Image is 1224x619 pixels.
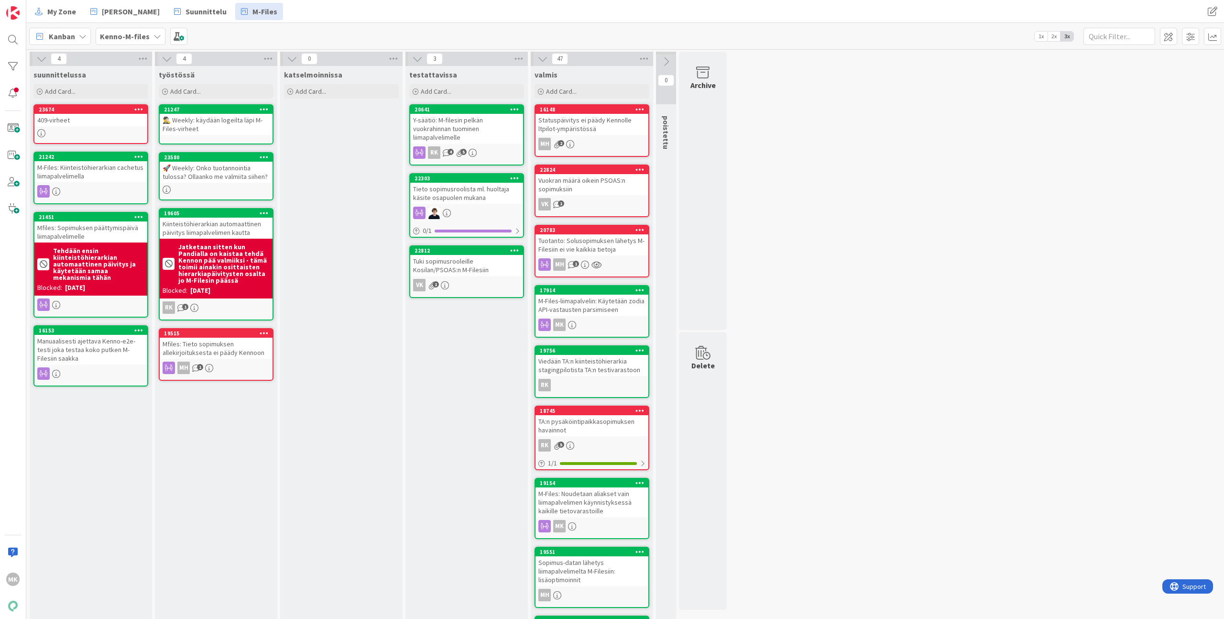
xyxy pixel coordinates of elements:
div: 22303Tieto sopimusroolista ml. huoltaja käsite osapuolen mukana [410,174,523,204]
b: Tehdään ensin kiinteistöhierarkian automaattinen päivitys ja käytetään samaa mekanismia tähän [53,247,144,281]
div: 19154 [535,479,648,487]
div: 16153Manuaalisesti ajettava Kenno-e2e-testi joka testaa koko putken M-Filesiin saakka [34,326,147,365]
span: 1 [573,261,579,267]
span: Support [20,1,44,13]
div: 19605Kiinteistöhierarkian automaattinen päivitys liimapalvelimen kautta [160,209,273,239]
img: MT [428,207,440,219]
span: [PERSON_NAME] [102,6,160,17]
span: 1 [433,281,439,287]
div: RK [535,439,648,452]
div: RK [538,379,551,391]
div: 17914 [540,287,648,294]
div: 22824 [535,166,648,174]
img: avatar [6,599,20,613]
div: MH [535,138,648,150]
div: MT [410,207,523,219]
div: MH [177,362,190,374]
div: 20641 [410,105,523,114]
div: M-Files-liimapalvelin: Käytetään zodia API-vastausten parsimiseen [535,295,648,316]
a: M-Files [235,3,283,20]
div: [DATE] [190,286,210,296]
div: VK [410,279,523,291]
div: 1/1 [535,457,648,469]
span: 5 [460,149,467,155]
a: My Zone [29,3,82,20]
span: 5 [558,442,564,448]
div: MH [553,258,566,271]
span: My Zone [47,6,76,17]
span: 3 [426,53,443,65]
div: 22812 [410,246,523,255]
div: 19551 [535,548,648,556]
div: MK [553,520,566,532]
div: 409-virheet [34,114,147,126]
div: Mfiles: Tieto sopimuksen allekirjoituksesta ei päädy Kennoon [160,338,273,359]
div: 20783 [535,226,648,234]
div: 20783Tuotanto: Solusopimuksen lähetys M-Filesiin ei vie kaikkia tietoja [535,226,648,255]
b: Jatketaan sitten kun Pandialla on kaistaa tehdä Kennon pää valmiiksi - tämä toimii ainakin ositta... [178,243,270,284]
div: TA:n pysäköintipaikkasopimuksen havainnot [535,415,648,436]
div: 17914M-Files-liimapalvelin: Käytetään zodia API-vastausten parsimiseen [535,286,648,316]
div: MH [538,138,551,150]
div: 20783 [540,227,648,233]
div: 22303 [410,174,523,183]
div: Vuokran määrä oikein PSOAS:n sopimuksiin [535,174,648,195]
span: 0 / 1 [423,226,432,236]
span: Kanban [49,31,75,42]
div: 16148 [540,106,648,113]
div: 18745TA:n pysäköintipaikkasopimuksen havainnot [535,407,648,436]
div: 20641Y-säätiö: M-filesin pelkän vuokrahinnan tuominen liimapalvelimelle [410,105,523,144]
div: 21451 [34,213,147,221]
div: MK [6,573,20,586]
div: Blocked: [37,283,62,293]
span: poistettu [661,116,671,149]
div: 23674409-virheet [34,105,147,126]
div: 21247 [160,105,273,114]
span: 1 [197,364,203,370]
div: RK [428,146,440,159]
div: 19154M-Files: Noudetaan aliakset vain liimapalvelimen käynnistyksessä kaikille tietovarastoille [535,479,648,517]
div: 19515 [160,329,273,338]
span: 4 [448,149,454,155]
div: 🚀 Weekly: Onko tuotannointia tulossa? Ollaanko me valmiita siihen? [160,162,273,183]
div: 17914 [535,286,648,295]
div: 16153 [39,327,147,334]
span: 1 / 1 [548,458,557,468]
div: 19605 [164,210,273,217]
span: 0 [658,75,674,86]
div: 23580🚀 Weekly: Onko tuotannointia tulossa? Ollaanko me valmiita siihen? [160,153,273,183]
div: RK [163,301,175,314]
div: 19515Mfiles: Tieto sopimuksen allekirjoituksesta ei päädy Kennoon [160,329,273,359]
div: 19756 [540,347,648,354]
span: Add Card... [170,87,201,96]
span: katselmoinnissa [284,70,342,79]
span: 0 [301,53,317,65]
span: 4 [176,53,192,65]
img: Visit kanbanzone.com [6,6,20,20]
span: työstössä [159,70,195,79]
div: MK [535,520,648,532]
div: MH [538,589,551,601]
div: MK [553,319,566,331]
div: 21247🕵️‍♂️ Weekly: käydään logeilta läpi M-Files-virheet [160,105,273,135]
div: 16153 [34,326,147,335]
span: 2 [558,140,564,146]
div: 21451Mfiles: Sopimuksen päättymispäivä liimapalvelimelle [34,213,147,243]
span: valmis [535,70,557,79]
div: 21451 [39,214,147,221]
div: 19756 [535,346,648,355]
span: 1 [182,304,188,310]
a: [PERSON_NAME] [85,3,165,20]
div: Mfiles: Sopimuksen päättymispäivä liimapalvelimelle [34,221,147,243]
div: Viedään TA:n kiinteistöhierarkia stagingpilotista TA:n testivarastoon [535,355,648,376]
div: 22812Tuki sopimusrooleille Kosilan/PSOAS:n M-Filesiin [410,246,523,276]
div: 18745 [535,407,648,415]
div: VK [413,279,426,291]
div: Manuaalisesti ajettava Kenno-e2e-testi joka testaa koko putken M-Filesiin saakka [34,335,147,365]
div: 19154 [540,480,648,486]
div: 21247 [164,106,273,113]
div: Archive [690,79,716,91]
div: 19605 [160,209,273,218]
div: M-Files: Kiinteistöhierarkian cachetus liimapalvelimella [34,161,147,182]
div: Sopimus-datan lähetys liimapalvelimelta M-Filesiin: lisäoptimoinnit [535,556,648,586]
